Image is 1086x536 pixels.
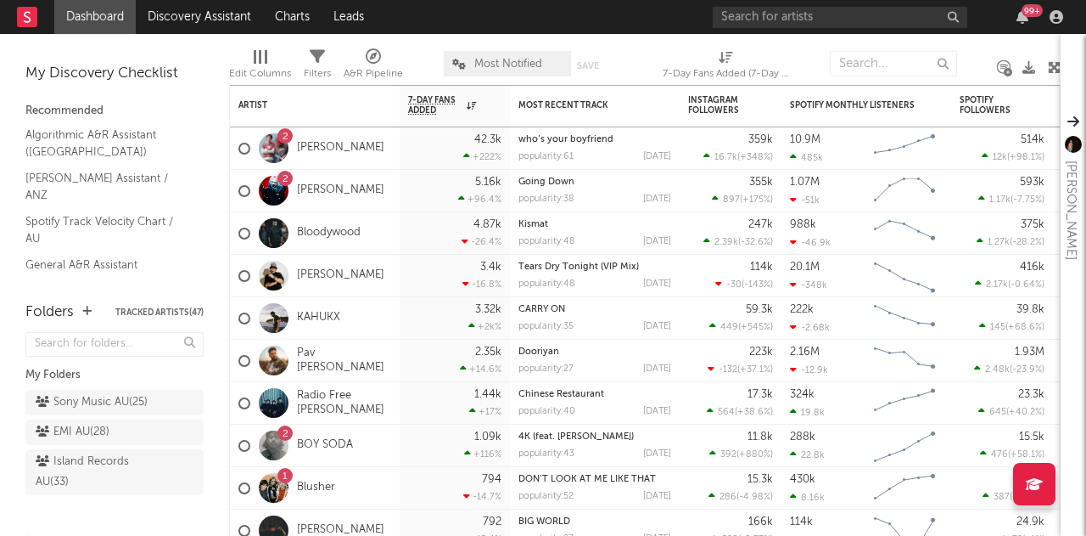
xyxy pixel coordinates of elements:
[790,492,825,503] div: 8.16k
[991,450,1008,460] span: 476
[723,195,740,205] span: 897
[1015,347,1044,358] div: 1.93M
[740,153,770,162] span: +348 %
[460,364,501,375] div: +14.6 %
[469,406,501,417] div: +17 %
[518,152,574,161] div: popularity: 61
[115,308,204,317] button: Tracked Artists(47)
[408,95,462,116] span: 7-Day Fans Added
[643,449,671,459] div: [DATE]
[518,178,574,187] a: Going Down
[518,492,574,501] div: popularity: 52
[518,347,559,357] a: Dooriyan
[663,42,790,92] div: 7-Day Fans Added (7-Day Fans Added)
[741,323,770,332] span: +545 %
[297,438,353,453] a: BOY SODA
[708,364,773,375] div: ( )
[748,134,773,145] div: 359k
[1016,10,1028,24] button: 99+
[518,475,671,484] div: DON’T LOOK AT ME LIKE THAT
[748,516,773,528] div: 166k
[464,449,501,460] div: +116 %
[25,302,74,323] div: Folders
[297,268,384,283] a: [PERSON_NAME]
[790,100,917,110] div: Spotify Monthly Listeners
[749,347,773,358] div: 223k
[739,493,770,502] span: -4.98 %
[25,420,204,445] a: EMI AU(28)
[866,127,943,170] svg: Chart title
[720,450,736,460] span: 392
[1013,195,1042,205] span: -7.75 %
[703,151,773,162] div: ( )
[518,135,613,144] a: who’s your boyfriend
[1061,161,1081,260] div: [PERSON_NAME]
[790,152,823,163] div: 485k
[709,321,773,332] div: ( )
[748,219,773,230] div: 247k
[518,195,574,204] div: popularity: 38
[978,406,1044,417] div: ( )
[866,467,943,510] svg: Chart title
[866,170,943,212] svg: Chart title
[866,297,943,340] svg: Chart title
[25,101,204,121] div: Recommended
[720,323,738,332] span: 449
[344,42,403,92] div: A&R Pipeline
[709,449,773,460] div: ( )
[475,177,501,188] div: 5.16k
[518,364,574,374] div: popularity: 27
[25,64,204,84] div: My Discovery Checklist
[25,126,187,161] a: Algorithmic A&R Assistant ([GEOGRAPHIC_DATA])
[1016,304,1044,315] div: 39.8k
[790,195,820,206] div: -51k
[468,321,501,332] div: +2k %
[994,493,1010,502] span: 387
[707,406,773,417] div: ( )
[474,432,501,443] div: 1.09k
[518,347,671,357] div: Dooriyan
[518,305,671,314] div: CARRY ON
[989,408,1006,417] span: 645
[518,279,575,289] div: popularity: 48
[1019,432,1044,443] div: 15.5k
[25,212,187,247] a: Spotify Track Velocity Chart / AU
[790,262,820,273] div: 20.1M
[463,151,501,162] div: +222 %
[304,64,331,84] div: Filters
[726,280,742,290] span: -30
[990,323,1005,332] span: 145
[1021,134,1044,145] div: 514k
[475,304,501,315] div: 3.32k
[304,42,331,92] div: Filters
[1021,219,1044,230] div: 375k
[790,304,814,315] div: 222k
[344,64,403,84] div: A&R Pipeline
[982,151,1044,162] div: ( )
[790,516,813,528] div: 114k
[1010,280,1042,290] span: -0.64 %
[518,220,671,229] div: Kismat
[518,178,671,187] div: Going Down
[974,364,1044,375] div: ( )
[993,153,1007,162] span: 12k
[979,321,1044,332] div: ( )
[830,51,957,76] input: Search...
[518,135,671,144] div: who’s your boyfriend
[790,389,814,400] div: 324k
[518,517,570,527] a: BIG WORLD
[1012,365,1042,375] span: -23.9 %
[25,365,204,386] div: My Folders
[1009,408,1042,417] span: +40.2 %
[229,42,291,92] div: Edit Columns
[790,177,820,188] div: 1.07M
[1012,493,1042,502] span: -19.9 %
[518,220,548,229] a: Kismat
[715,279,773,290] div: ( )
[975,279,1044,290] div: ( )
[742,195,770,205] span: +175 %
[518,390,671,399] div: Chinese Restaurant
[746,304,773,315] div: 59.3k
[1010,153,1042,162] span: +98.1 %
[719,365,737,375] span: -132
